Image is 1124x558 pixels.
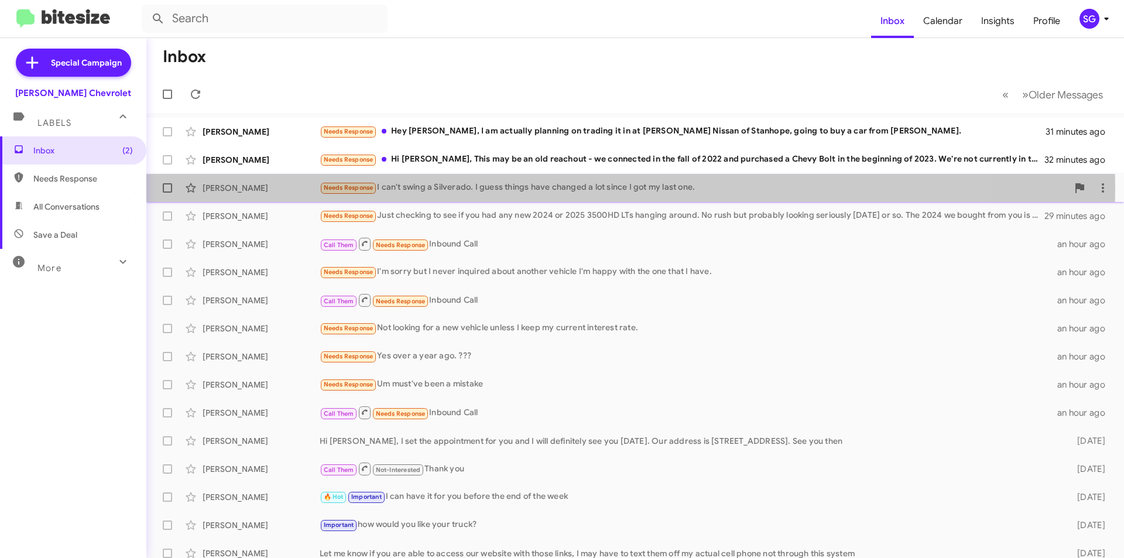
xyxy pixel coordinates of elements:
[1029,88,1103,101] span: Older Messages
[376,297,426,305] span: Needs Response
[203,351,320,362] div: [PERSON_NAME]
[996,83,1110,107] nav: Page navigation example
[376,410,426,417] span: Needs Response
[203,238,320,250] div: [PERSON_NAME]
[376,466,421,474] span: Not-Interested
[1058,491,1115,503] div: [DATE]
[320,237,1057,251] div: Inbound Call
[1057,323,1115,334] div: an hour ago
[16,49,131,77] a: Special Campaign
[320,350,1057,363] div: Yes over a year ago. ???
[320,125,1046,138] div: Hey [PERSON_NAME], I am actually planning on trading it in at [PERSON_NAME] Nissan of Stanhope, g...
[37,118,71,128] span: Labels
[122,145,133,156] span: (2)
[320,209,1044,222] div: Just checking to see if you had any new 2024 or 2025 3500HD LTs hanging around. No rush but proba...
[914,4,972,38] a: Calendar
[320,378,1057,391] div: Um must've been a mistake
[320,265,1057,279] div: I'm sorry but I never inquired about another vehicle I'm happy with the one that I have.
[203,182,320,194] div: [PERSON_NAME]
[51,57,122,69] span: Special Campaign
[320,518,1058,532] div: how would you like your truck?
[203,210,320,222] div: [PERSON_NAME]
[320,435,1058,447] div: Hi [PERSON_NAME], I set the appointment for you and I will definitely see you [DATE]. Our address...
[972,4,1024,38] a: Insights
[324,352,373,360] span: Needs Response
[324,521,354,529] span: Important
[33,229,77,241] span: Save a Deal
[33,173,133,184] span: Needs Response
[320,405,1057,420] div: Inbound Call
[324,410,354,417] span: Call Them
[33,145,133,156] span: Inbox
[324,212,373,220] span: Needs Response
[203,491,320,503] div: [PERSON_NAME]
[324,184,373,191] span: Needs Response
[1058,435,1115,447] div: [DATE]
[1057,238,1115,250] div: an hour ago
[1044,210,1115,222] div: 29 minutes ago
[324,297,354,305] span: Call Them
[163,47,206,66] h1: Inbox
[203,154,320,166] div: [PERSON_NAME]
[15,87,131,99] div: [PERSON_NAME] Chevrolet
[324,241,354,249] span: Call Them
[995,83,1016,107] button: Previous
[1058,519,1115,531] div: [DATE]
[1015,83,1110,107] button: Next
[1044,154,1115,166] div: 32 minutes ago
[203,407,320,419] div: [PERSON_NAME]
[320,321,1057,335] div: Not looking for a new vehicle unless I keep my current interest rate.
[1070,9,1111,29] button: SG
[203,435,320,447] div: [PERSON_NAME]
[324,466,354,474] span: Call Them
[1057,266,1115,278] div: an hour ago
[203,323,320,334] div: [PERSON_NAME]
[871,4,914,38] a: Inbox
[1002,87,1009,102] span: «
[1080,9,1099,29] div: SG
[376,241,426,249] span: Needs Response
[1057,351,1115,362] div: an hour ago
[1057,295,1115,306] div: an hour ago
[1057,379,1115,391] div: an hour ago
[1024,4,1070,38] a: Profile
[142,5,388,33] input: Search
[1057,407,1115,419] div: an hour ago
[320,153,1044,166] div: Hi [PERSON_NAME], This may be an old reachout - we connected in the fall of 2022 and purchased a ...
[324,156,373,163] span: Needs Response
[203,519,320,531] div: [PERSON_NAME]
[1058,463,1115,475] div: [DATE]
[320,181,1068,194] div: I can't swing a Silverado. I guess things have changed a lot since I got my last one.
[320,293,1057,307] div: Inbound Call
[203,266,320,278] div: [PERSON_NAME]
[324,268,373,276] span: Needs Response
[1022,87,1029,102] span: »
[324,381,373,388] span: Needs Response
[37,263,61,273] span: More
[203,126,320,138] div: [PERSON_NAME]
[324,324,373,332] span: Needs Response
[351,493,382,501] span: Important
[1046,126,1115,138] div: 31 minutes ago
[324,128,373,135] span: Needs Response
[320,461,1058,476] div: Thank you
[203,379,320,391] div: [PERSON_NAME]
[324,493,344,501] span: 🔥 Hot
[203,463,320,475] div: [PERSON_NAME]
[203,295,320,306] div: [PERSON_NAME]
[33,201,100,213] span: All Conversations
[320,490,1058,504] div: I can have it for you before the end of the week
